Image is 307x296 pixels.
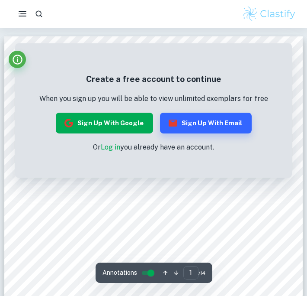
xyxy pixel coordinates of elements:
button: Sign up with Email [160,113,252,133]
span: Annotations [102,268,137,277]
span: / 14 [198,269,205,277]
button: Sign up with Google [56,113,153,133]
button: Info [9,51,26,68]
img: Clastify logo [242,5,297,23]
a: Log in [101,143,120,151]
h5: Create a free account to continue [39,73,268,85]
p: Or you already have an account. [39,142,268,153]
p: When you sign up you will be able to view unlimited exemplars for free [39,94,268,104]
